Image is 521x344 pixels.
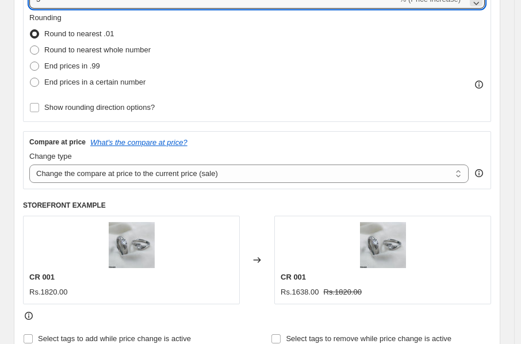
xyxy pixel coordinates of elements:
div: Rs.1638.00 [281,286,319,298]
span: Show rounding direction options? [44,103,155,112]
span: Select tags to add while price change is active [38,334,191,343]
span: Select tags to remove while price change is active [286,334,451,343]
span: Rounding [29,13,62,22]
div: help [473,167,485,179]
div: Rs.1820.00 [29,286,68,298]
span: End prices in a certain number [44,78,145,86]
span: CR 001 [281,273,306,281]
span: Round to nearest whole number [44,45,151,54]
span: Change type [29,152,72,160]
img: WhatsAppImage2024-02-28at1.09.25PM_1_80x.jpg [360,222,406,268]
h3: Compare at price [29,137,86,147]
button: What's the compare at price? [90,138,187,147]
span: CR 001 [29,273,55,281]
img: WhatsAppImage2024-02-28at1.09.25PM_1_80x.jpg [109,222,155,268]
h6: STOREFRONT EXAMPLE [23,201,491,210]
span: End prices in .99 [44,62,100,70]
strike: Rs.1820.00 [324,286,362,298]
span: Round to nearest .01 [44,29,114,38]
